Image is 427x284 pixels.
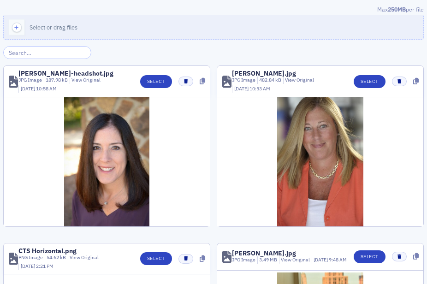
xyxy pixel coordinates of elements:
[232,250,296,256] div: [PERSON_NAME].jpg
[3,5,424,15] div: Max per file
[232,70,296,77] div: [PERSON_NAME].jpg
[18,254,43,261] div: PNG Image
[70,254,99,260] a: View Original
[329,256,347,263] span: 9:48 AM
[388,6,406,13] span: 250MB
[140,75,172,88] button: Select
[285,77,314,83] a: View Original
[21,85,36,92] span: [DATE]
[354,250,385,263] button: Select
[232,77,255,84] div: JPG Image
[3,46,91,59] input: Search…
[140,252,172,265] button: Select
[45,254,66,261] div: 54.62 kB
[36,263,53,269] span: 2:21 PM
[44,77,68,84] div: 187.98 kB
[3,15,424,40] button: Select or drag files
[257,256,278,264] div: 3.49 MB
[281,256,310,263] a: View Original
[30,24,77,31] span: Select or drag files
[257,77,282,84] div: 482.84 kB
[71,77,101,83] a: View Original
[18,70,113,77] div: [PERSON_NAME]-headshot.jpg
[354,75,385,88] button: Select
[232,256,255,264] div: JPG Image
[234,85,249,92] span: [DATE]
[249,85,270,92] span: 10:53 AM
[21,263,36,269] span: [DATE]
[314,256,329,263] span: [DATE]
[18,77,42,84] div: JPG Image
[36,85,57,92] span: 10:58 AM
[18,248,77,254] div: CTS Horizontal.png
